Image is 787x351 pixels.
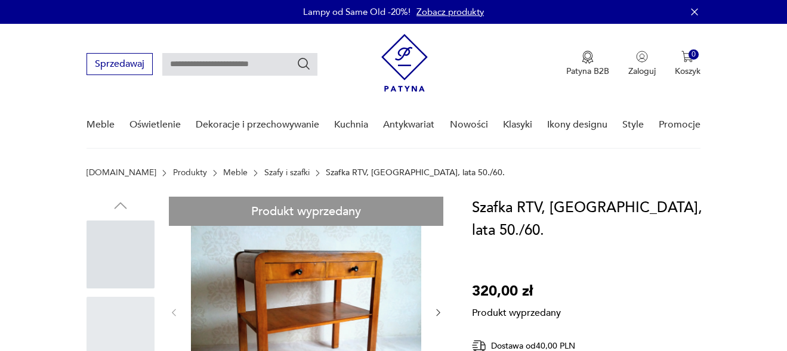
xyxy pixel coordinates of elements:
button: 0Koszyk [675,51,700,77]
a: Nowości [450,102,488,148]
img: Ikona koszyka [681,51,693,63]
button: Zaloguj [628,51,656,77]
a: Sprzedawaj [87,61,153,69]
p: Produkt wyprzedany [472,303,561,319]
p: Patyna B2B [566,66,609,77]
p: Koszyk [675,66,700,77]
p: Szafka RTV, [GEOGRAPHIC_DATA], lata 50./60. [326,168,505,178]
a: Produkty [173,168,207,178]
a: Szafy i szafki [264,168,310,178]
button: Patyna B2B [566,51,609,77]
button: Szukaj [297,57,311,71]
a: Antykwariat [383,102,434,148]
a: Meble [87,102,115,148]
a: Ikona medaluPatyna B2B [566,51,609,77]
p: Zaloguj [628,66,656,77]
button: Sprzedawaj [87,53,153,75]
a: Ikony designu [547,102,607,148]
h1: Szafka RTV, [GEOGRAPHIC_DATA], lata 50./60. [472,197,718,242]
a: Klasyki [503,102,532,148]
a: Zobacz produkty [416,6,484,18]
img: Patyna - sklep z meblami i dekoracjami vintage [381,34,428,92]
p: 320,00 zł [472,280,561,303]
a: [DOMAIN_NAME] [87,168,156,178]
a: Oświetlenie [129,102,181,148]
p: Lampy od Same Old -20%! [303,6,411,18]
a: Style [622,102,644,148]
img: Ikona medalu [582,51,594,64]
a: Promocje [659,102,700,148]
a: Dekoracje i przechowywanie [196,102,319,148]
img: Ikonka użytkownika [636,51,648,63]
a: Meble [223,168,248,178]
div: 0 [689,49,699,60]
a: Kuchnia [334,102,368,148]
